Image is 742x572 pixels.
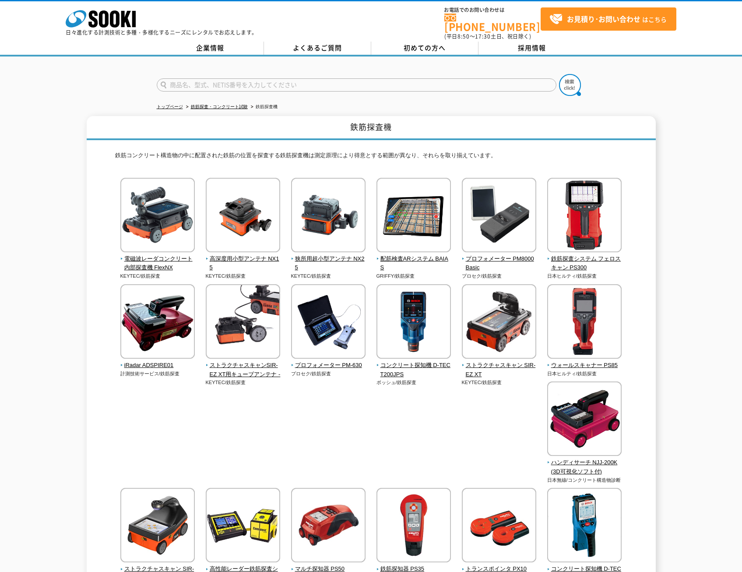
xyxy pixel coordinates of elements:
[478,42,586,55] a: 採用情報
[191,104,248,109] a: 鉄筋探査・コンクリート試験
[66,30,257,35] p: 日々進化する計測技術と多種・多様化するニーズにレンタルでお応えします。
[157,78,556,92] input: 商品名、型式、NETIS番号を入力してください
[376,284,451,361] img: コンクリート探知機 D-TECT200JPS
[444,14,541,32] a: [PHONE_NUMBER]
[291,272,366,280] p: KEYTEC/鉄筋探査
[376,361,451,379] span: コンクリート探知機 D-TECT200JPS
[206,272,281,280] p: KEYTEC/鉄筋探査
[547,450,622,476] a: ハンディサーチ NJJ-200K(3D可視化ソフト付)
[462,254,537,273] span: プロフォメーター PM8000Basic
[157,42,264,55] a: 企業情報
[291,284,366,361] img: プロフォメーター PM-630
[120,361,195,370] span: iRadar ADSPIRE01
[547,370,622,378] p: 日本ヒルティ/鉄筋探査
[376,254,451,273] span: 配筋検査ARシステム BAIAS
[120,246,195,272] a: 電磁波レーダコンクリート内部探査機 FlexNX
[206,353,281,379] a: ストラクチャスキャンSIR-EZ XT用キューブアンテナ -
[547,458,622,477] span: ハンディサーチ NJJ-200K(3D可視化ソフト付)
[291,370,366,378] p: プロセク/鉄筋探査
[567,14,640,24] strong: お見積り･お問い合わせ
[547,353,622,370] a: ウォールスキャナー PS85
[291,178,366,254] img: 狭所用超小型アンテナ NX25
[547,246,622,272] a: 鉄筋探査システム フェロスキャン PS300
[120,284,195,361] img: iRadar ADSPIRE01
[549,13,667,26] span: はこちら
[115,151,627,165] p: 鉄筋コンクリート構造物の中に配置された鉄筋の位置を探査する鉄筋探査機は測定原理により得意とする範囲が異なり、それらを取り揃えています。
[462,272,537,280] p: プロセク/鉄筋探査
[547,284,622,361] img: ウォールスキャナー PS85
[206,488,280,565] img: 高性能レーダー鉄筋探査システム コンクエスト100
[120,370,195,378] p: 計測技術サービス/鉄筋探査
[120,178,195,254] img: 電磁波レーダコンクリート内部探査機 FlexNX
[120,272,195,280] p: KEYTEC/鉄筋探査
[462,361,537,379] span: ストラクチャスキャン SIR-EZ XT
[444,7,541,13] span: お電話でのお問い合わせは
[291,361,366,370] span: プロフォメーター PM-630
[157,104,183,109] a: トップページ
[547,381,622,458] img: ハンディサーチ NJJ-200K(3D可視化ソフト付)
[206,284,280,361] img: ストラクチャスキャンSIR-EZ XT用キューブアンテナ -
[376,272,451,280] p: GRIFFY/鉄筋探査
[462,246,537,272] a: プロフォメーター PM8000Basic
[547,477,622,484] p: 日本無線/コンクリート構造物診断
[559,74,581,96] img: btn_search.png
[120,488,195,565] img: ストラクチャスキャン SIR-EZ LT
[291,246,366,272] a: 狭所用超小型アンテナ NX25
[291,488,366,565] img: マルチ探知器 PS50
[404,43,446,53] span: 初めての方へ
[475,32,491,40] span: 17:30
[206,379,281,386] p: KEYTEC/鉄筋探査
[291,353,366,370] a: プロフォメーター PM-630
[376,246,451,272] a: 配筋検査ARシステム BAIAS
[547,254,622,273] span: 鉄筋探査システム フェロスキャン PS300
[120,254,195,273] span: 電磁波レーダコンクリート内部探査機 FlexNX
[376,178,451,254] img: 配筋検査ARシステム BAIAS
[457,32,470,40] span: 8:50
[541,7,676,31] a: お見積り･お問い合わせはこちら
[444,32,531,40] span: (平日 ～ 土日、祝日除く)
[206,361,281,379] span: ストラクチャスキャンSIR-EZ XT用キューブアンテナ -
[462,178,536,254] img: プロフォメーター PM8000Basic
[206,254,281,273] span: 高深度用小型アンテナ NX15
[547,488,622,565] img: コンクリート探知機 D-TECT150CNT型
[87,116,656,140] h1: 鉄筋探査機
[264,42,371,55] a: よくあるご質問
[462,353,537,379] a: ストラクチャスキャン SIR-EZ XT
[462,488,536,565] img: トランスポインタ PX10
[547,361,622,370] span: ウォールスキャナー PS85
[206,178,280,254] img: 高深度用小型アンテナ NX15
[206,246,281,272] a: 高深度用小型アンテナ NX15
[462,379,537,386] p: KEYTEC/鉄筋探査
[291,254,366,273] span: 狭所用超小型アンテナ NX25
[249,102,278,112] li: 鉄筋探査機
[371,42,478,55] a: 初めての方へ
[547,178,622,254] img: 鉄筋探査システム フェロスキャン PS300
[376,379,451,386] p: ボッシュ/鉄筋探査
[376,488,451,565] img: 鉄筋探知器 PS35
[462,284,536,361] img: ストラクチャスキャン SIR-EZ XT
[120,353,195,370] a: iRadar ADSPIRE01
[376,353,451,379] a: コンクリート探知機 D-TECT200JPS
[547,272,622,280] p: 日本ヒルティ/鉄筋探査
